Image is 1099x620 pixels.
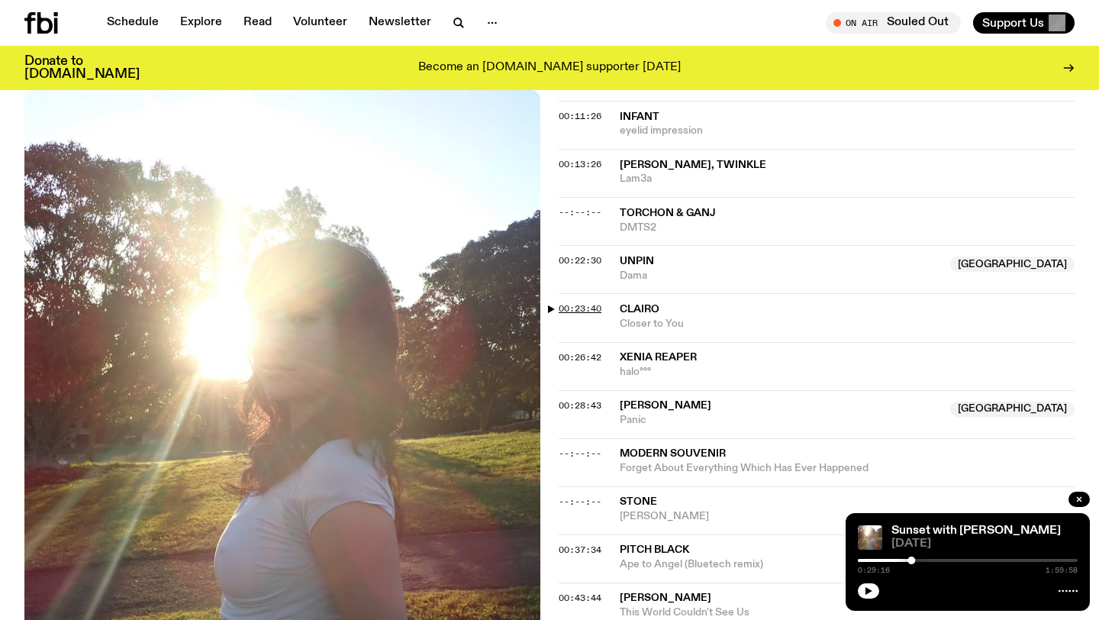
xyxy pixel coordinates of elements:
[559,110,601,122] span: 00:11:26
[858,567,890,574] span: 0:29:16
[950,402,1075,417] span: [GEOGRAPHIC_DATA]
[98,12,168,34] a: Schedule
[620,172,1075,186] span: Lam3a
[891,538,1078,550] span: [DATE]
[559,254,601,266] span: 00:22:30
[620,544,689,555] span: Pitch Black
[950,257,1075,272] span: [GEOGRAPHIC_DATA]
[620,557,1075,572] span: Ape to Angel (Bluetech remix)
[620,352,697,363] span: Xenia Reaper
[24,55,140,81] h3: Donate to [DOMAIN_NAME]
[559,402,601,410] button: 00:28:43
[559,112,601,121] button: 00:11:26
[559,305,601,313] button: 00:23:40
[284,12,356,34] a: Volunteer
[620,317,1075,331] span: Closer to You
[620,304,659,315] span: Clairo
[620,509,1075,524] span: [PERSON_NAME]
[171,12,231,34] a: Explore
[1046,567,1078,574] span: 1:59:58
[620,208,716,218] span: Torchon & GANJ
[620,400,711,411] span: [PERSON_NAME]
[982,16,1044,30] span: Support Us
[620,111,659,122] span: Infant
[620,593,711,603] span: [PERSON_NAME]
[620,413,941,428] span: Panic
[891,525,1061,537] a: Sunset with [PERSON_NAME]
[620,448,726,459] span: Modern Souvenir
[620,269,941,283] span: Dama
[620,160,766,170] span: [PERSON_NAME], Twinkle
[418,61,681,75] p: Become an [DOMAIN_NAME] supporter [DATE]
[359,12,440,34] a: Newsletter
[559,158,601,170] span: 00:13:26
[559,447,601,460] span: --:--:--
[559,592,601,604] span: 00:43:44
[973,12,1075,34] button: Support Us
[559,594,601,602] button: 00:43:44
[826,12,961,34] button: On AirSouled Out
[620,124,1075,138] span: eyelid impression
[559,206,601,218] span: --:--:--
[559,544,601,556] span: 00:37:34
[559,496,601,508] span: --:--:--
[559,546,601,554] button: 00:37:34
[620,365,1075,379] span: halo°°°
[620,256,654,266] span: Unpin
[559,302,601,315] span: 00:23:40
[620,221,1075,235] span: DMTS2
[559,351,601,363] span: 00:26:42
[620,461,1075,476] span: Forget About Everything Which Has Ever Happened
[559,257,601,265] button: 00:22:30
[559,160,601,169] button: 00:13:26
[559,354,601,362] button: 00:26:42
[234,12,281,34] a: Read
[620,496,657,507] span: Stone
[620,605,1075,620] span: This World Couldn't See Us
[559,399,601,412] span: 00:28:43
